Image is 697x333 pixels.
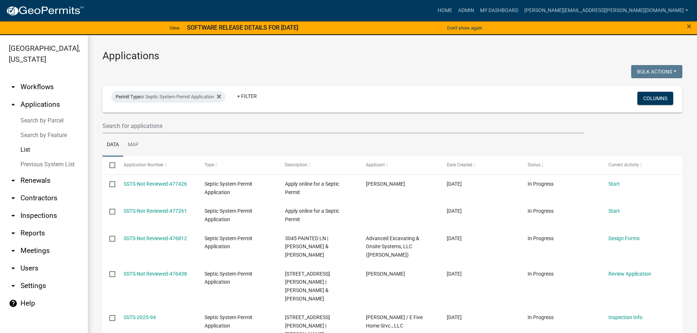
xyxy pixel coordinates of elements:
[608,235,640,241] a: Design Forms
[631,65,682,78] button: Bulk Actions
[285,162,307,167] span: Description
[366,162,385,167] span: Applicant
[9,100,18,109] i: arrow_drop_up
[9,264,18,273] i: arrow_drop_down
[9,176,18,185] i: arrow_drop_down
[608,208,620,214] a: Start
[447,208,462,214] span: 09/11/2025
[447,181,462,187] span: 09/11/2025
[124,208,187,214] a: SSTS-Not Reviewed-477261
[116,94,140,99] span: Permit Type
[359,156,440,174] datatable-header-cell: Applicant
[285,181,339,195] span: Apply online for a Septic Permit
[205,271,252,285] span: Septic System Permit Application
[9,194,18,203] i: arrow_drop_down
[166,22,183,34] a: View
[366,235,419,258] span: Advanced Excavating & Onsite Systems, LLC (Jason Weller)
[608,314,642,320] a: Inspection Info
[187,24,298,31] strong: SOFTWARE RELEASE DETAILS FOR [DATE]
[102,118,584,133] input: Search for applications
[197,156,278,174] datatable-header-cell: Type
[528,271,554,277] span: In Progress
[285,235,329,258] span: 3045 PAINTED LN | SANDRY, ADELE & MARK
[366,314,423,329] span: Shawn R Eckerman / E Five Home Srvc., LLC
[455,4,477,18] a: Admin
[366,271,405,277] span: Jeffrey A Carlson
[123,133,143,157] a: Map
[231,90,263,103] a: + Filter
[608,271,651,277] a: Review Application
[521,4,691,18] a: [PERSON_NAME][EMAIL_ADDRESS][PERSON_NAME][DOMAIN_NAME]
[102,50,682,62] h3: Applications
[285,271,330,302] span: 4199 CARLSON RD | CARLSON, JEFFREY A & CONNIE L
[687,22,692,31] button: Close
[205,314,252,329] span: Septic System Permit Application
[528,235,554,241] span: In Progress
[447,314,462,320] span: 09/10/2025
[528,162,540,167] span: Status
[447,235,462,241] span: 09/10/2025
[102,156,116,174] datatable-header-cell: Select
[116,156,197,174] datatable-header-cell: Application Number
[637,92,673,105] button: Columns
[435,4,455,18] a: Home
[447,271,462,277] span: 09/10/2025
[205,235,252,250] span: Septic System Permit Application
[285,208,339,222] span: Apply online for a Septic Permit
[102,133,123,157] a: Data
[366,181,405,187] span: Yajtsav
[205,162,214,167] span: Type
[608,181,620,187] a: Start
[124,162,164,167] span: Application Number
[447,162,472,167] span: Date Created
[687,21,692,31] span: ×
[528,314,554,320] span: In Progress
[205,208,252,222] span: Septic System Permit Application
[477,4,521,18] a: My Dashboard
[9,229,18,238] i: arrow_drop_down
[528,208,554,214] span: In Progress
[9,211,18,220] i: arrow_drop_down
[111,91,225,103] div: is Septic System Permit Application
[9,246,18,255] i: arrow_drop_down
[124,314,156,320] a: SSTS-2025-94
[521,156,602,174] datatable-header-cell: Status
[9,299,18,308] i: help
[440,156,521,174] datatable-header-cell: Date Created
[205,181,252,195] span: Septic System Permit Application
[444,22,485,34] button: Don't show again
[9,281,18,290] i: arrow_drop_down
[124,235,187,241] a: SSTS-Not Reviewed-476812
[278,156,359,174] datatable-header-cell: Description
[608,162,639,167] span: Current Activity
[602,156,682,174] datatable-header-cell: Current Activity
[9,83,18,91] i: arrow_drop_down
[124,271,187,277] a: SSTS-Not Reviewed-476438
[528,181,554,187] span: In Progress
[124,181,187,187] a: SSTS-Not Reviewed-477426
